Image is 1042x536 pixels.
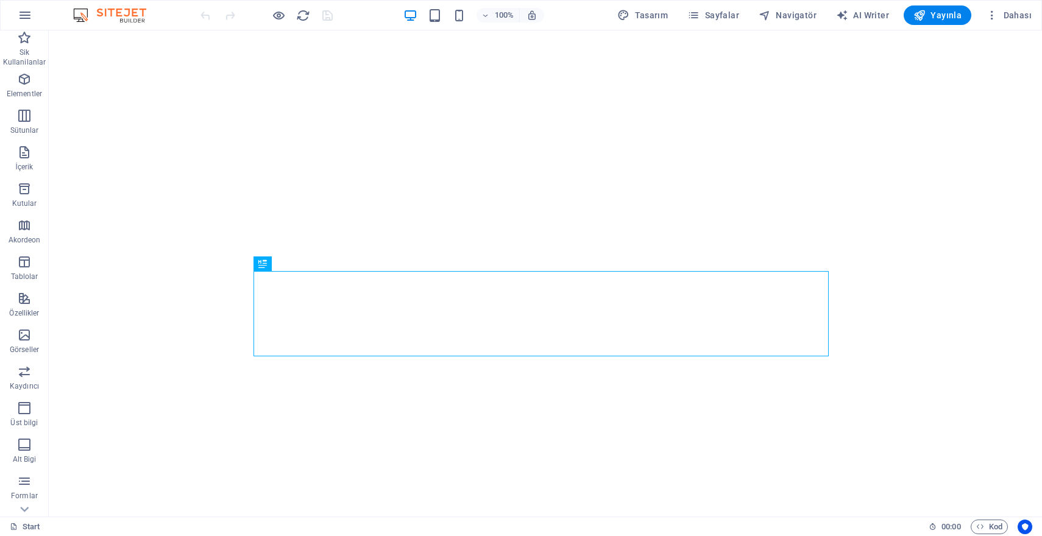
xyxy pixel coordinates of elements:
span: 00 00 [941,520,960,534]
span: Yayınla [913,9,962,21]
h6: 100% [495,8,514,23]
button: Ön izleme modundan çıkıp düzenlemeye devam etmek için buraya tıklayın [271,8,286,23]
i: Sayfayı yeniden yükleyin [296,9,310,23]
p: Sütunlar [10,125,39,135]
p: İçerik [15,162,33,172]
p: Elementler [7,89,42,99]
span: Tasarım [617,9,668,21]
button: Navigatör [754,5,821,25]
p: Üst bilgi [10,418,38,428]
button: Tasarım [612,5,673,25]
span: AI Writer [836,9,889,21]
span: : [950,522,952,531]
button: reload [296,8,310,23]
p: Akordeon [9,235,41,245]
button: Dahası [981,5,1037,25]
div: Tasarım (Ctrl+Alt+Y) [612,5,673,25]
p: Tablolar [11,272,38,281]
span: Sayfalar [687,9,739,21]
button: Kod [971,520,1008,534]
p: Kutular [12,199,37,208]
button: Usercentrics [1018,520,1032,534]
button: Sayfalar [682,5,744,25]
span: Kod [976,520,1002,534]
button: AI Writer [831,5,894,25]
img: Editor Logo [70,8,161,23]
p: Özellikler [9,308,39,318]
button: 100% [477,8,520,23]
i: Yeniden boyutlandırmada yakınlaştırma düzeyini seçilen cihaza uyacak şekilde otomatik olarak ayarla. [526,10,537,21]
span: Navigatör [759,9,817,21]
button: Yayınla [904,5,971,25]
span: Dahası [986,9,1032,21]
h6: Oturum süresi [929,520,961,534]
p: Görseller [10,345,39,354]
a: Seçimi iptal etmek için tıkla. Sayfaları açmak için çift tıkla [10,520,40,534]
p: Alt Bigi [13,454,37,464]
p: Formlar [11,491,38,501]
p: Kaydırıcı [10,381,39,391]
